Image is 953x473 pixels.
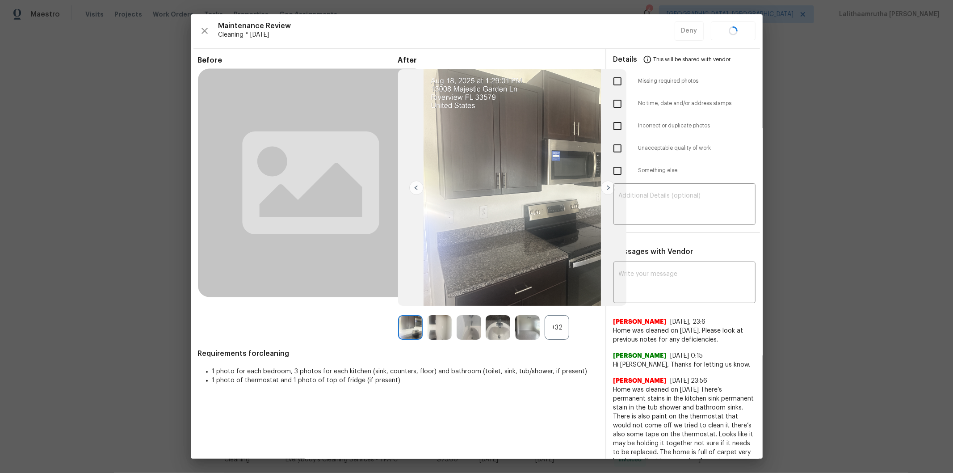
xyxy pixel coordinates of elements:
[638,167,756,174] span: Something else
[409,181,424,195] img: left-chevron-button-url
[654,49,731,70] span: This will be shared with vendor
[638,144,756,152] span: Unacceptable quality of work
[671,378,708,384] span: [DATE] 23:56
[613,376,667,385] span: [PERSON_NAME]
[218,30,675,39] span: Cleaning * [DATE]
[638,77,756,85] span: Missing required photos
[613,317,667,326] span: [PERSON_NAME]
[613,248,693,255] span: Messages with Vendor
[545,315,569,340] div: +32
[398,56,598,65] span: After
[606,93,763,115] div: No time, date and/or address stamps
[606,115,763,137] div: Incorrect or duplicate photos
[671,353,703,359] span: [DATE] 0:15
[606,160,763,182] div: Something else
[613,326,756,344] span: Home was cleaned on [DATE]. Please look at previous notes for any deficiencies.
[212,376,598,385] li: 1 photo of thermostat and 1 photo of top of fridge (if present)
[613,49,638,70] span: Details
[638,100,756,107] span: No time, date and/or address stamps
[613,385,756,466] span: Home was cleaned on [DATE] There’s permanent stains in the kitchen sink permanent stain in the tu...
[671,319,706,325] span: [DATE], 23:6
[601,181,615,195] img: right-chevron-button-url
[613,351,667,360] span: [PERSON_NAME]
[198,56,398,65] span: Before
[606,137,763,160] div: Unacceptable quality of work
[212,367,598,376] li: 1 photo for each bedroom, 3 photos for each kitchen (sink, counters, floor) and bathroom (toilet,...
[198,349,598,358] span: Requirements for cleaning
[613,360,756,369] span: Hi [PERSON_NAME], Thanks for letting us know.
[606,70,763,93] div: Missing required photos
[638,122,756,130] span: Incorrect or duplicate photos
[218,21,675,30] span: Maintenance Review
